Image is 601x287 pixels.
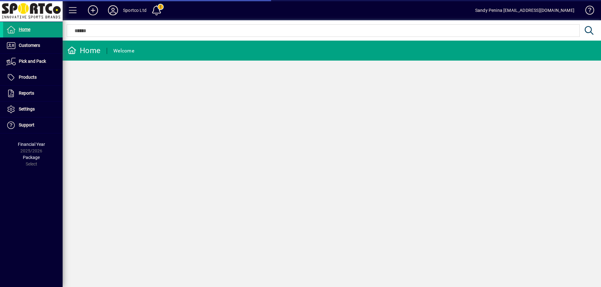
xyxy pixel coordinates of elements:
a: Customers [3,38,63,53]
a: Knowledge Base [581,1,593,22]
a: Reports [3,86,63,101]
span: Settings [19,106,35,111]
div: Sportco Ltd [123,5,146,15]
span: Pick and Pack [19,59,46,64]
div: Home [67,46,100,56]
span: Products [19,75,37,80]
span: Package [23,155,40,160]
a: Pick and Pack [3,54,63,69]
button: Add [83,5,103,16]
span: Home [19,27,30,32]
button: Profile [103,5,123,16]
a: Support [3,117,63,133]
a: Products [3,70,63,85]
span: Customers [19,43,40,48]
span: Support [19,122,34,127]
span: Reports [19,91,34,96]
a: Settings [3,101,63,117]
span: Financial Year [18,142,45,147]
div: Sandy Penina [EMAIL_ADDRESS][DOMAIN_NAME] [475,5,574,15]
div: Welcome [113,46,134,56]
